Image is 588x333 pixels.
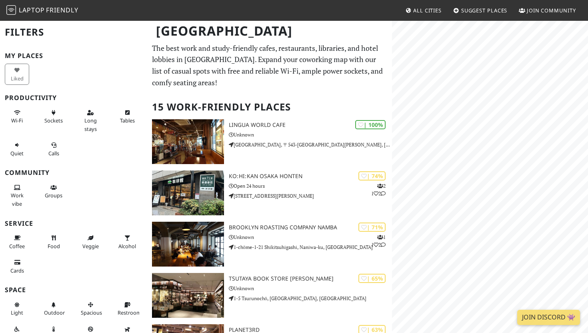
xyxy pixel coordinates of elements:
[358,274,386,283] div: | 65%
[84,117,97,132] span: Long stays
[461,7,508,14] span: Suggest Places
[82,243,99,250] span: Veggie
[120,117,135,124] span: Work-friendly tables
[358,171,386,181] div: | 74%
[48,150,59,157] span: Video/audio calls
[152,95,388,119] h2: 15 Work-Friendly Places
[5,52,142,60] h3: My Places
[5,298,29,319] button: Light
[152,171,224,215] img: KOːHIːKAN Osaka Honten
[229,224,392,231] h3: Brooklyn Roasting Company Namba
[19,6,45,14] span: Laptop
[152,42,388,88] p: The best work and study-friendly cafes, restaurants, libraries, and hotel lobbies in [GEOGRAPHIC_...
[5,94,142,102] h3: Productivity
[78,231,103,253] button: Veggie
[450,3,511,18] a: Suggest Places
[147,119,392,164] a: Lingua World Cafe | 100% Lingua World Cafe Unknown [GEOGRAPHIC_DATA], 〒543-[GEOGRAPHIC_DATA][PERS...
[358,223,386,232] div: | 71%
[371,182,386,197] p: 2 1 2
[78,298,103,319] button: Spacious
[413,7,442,14] span: All Cities
[152,222,224,267] img: Brooklyn Roasting Company Namba
[5,106,29,127] button: Wi-Fi
[115,298,140,319] button: Restroom
[48,243,60,250] span: Food
[11,117,23,124] span: Stable Wi-Fi
[6,5,16,15] img: LaptopFriendly
[5,256,29,277] button: Cards
[42,106,66,127] button: Sockets
[44,117,63,124] span: Power sockets
[42,231,66,253] button: Food
[6,4,78,18] a: LaptopFriendly LaptopFriendly
[81,309,102,316] span: Spacious
[229,285,392,292] p: Unknown
[5,286,142,294] h3: Space
[11,309,23,316] span: Natural light
[5,231,29,253] button: Coffee
[118,243,136,250] span: Alcohol
[229,173,392,180] h3: KOːHIːKAN Osaka Honten
[5,20,142,44] h2: Filters
[5,181,29,210] button: Work vibe
[42,138,66,160] button: Calls
[45,192,62,199] span: Group tables
[147,273,392,318] a: TSUTAYA BOOK STORE 梅田MeRISE | 65% TSUTAYA BOOK STORE [PERSON_NAME] Unknown 1-5 Tsurunochō, [GEOGR...
[152,273,224,318] img: TSUTAYA BOOK STORE 梅田MeRISE
[10,267,24,274] span: Credit cards
[355,120,386,129] div: | 100%
[516,3,579,18] a: Join Community
[147,222,392,267] a: Brooklyn Roasting Company Namba | 71% 112 Brooklyn Roasting Company Namba Unknown 1-chōme-1-21 Sh...
[5,169,142,177] h3: Community
[517,310,580,325] a: Join Discord 👾
[527,7,576,14] span: Join Community
[229,131,392,138] p: Unknown
[78,106,103,135] button: Long stays
[10,150,24,157] span: Quiet
[150,20,391,42] h1: [GEOGRAPHIC_DATA]
[115,231,140,253] button: Alcohol
[118,309,141,316] span: Restroom
[229,275,392,282] h3: TSUTAYA BOOK STORE [PERSON_NAME]
[229,122,392,128] h3: Lingua World Cafe
[402,3,445,18] a: All Cities
[147,171,392,215] a: KOːHIːKAN Osaka Honten | 74% 212 KOːHIːKAN Osaka Honten Open 24 hours [STREET_ADDRESS][PERSON_NAME]
[229,243,392,251] p: 1-chōme-1-21 Shikitsuhigashi, Naniwa-ku, [GEOGRAPHIC_DATA]
[152,119,224,164] img: Lingua World Cafe
[44,309,65,316] span: Outdoor area
[229,182,392,190] p: Open 24 hours
[9,243,25,250] span: Coffee
[371,233,386,249] p: 1 1 2
[11,192,24,207] span: People working
[5,220,142,227] h3: Service
[42,298,66,319] button: Outdoor
[5,138,29,160] button: Quiet
[42,181,66,202] button: Groups
[229,141,392,148] p: [GEOGRAPHIC_DATA], 〒543-[GEOGRAPHIC_DATA][PERSON_NAME], [GEOGRAPHIC_DATA]
[229,233,392,241] p: Unknown
[115,106,140,127] button: Tables
[229,295,392,302] p: 1-5 Tsurunochō, [GEOGRAPHIC_DATA], [GEOGRAPHIC_DATA]
[46,6,78,14] span: Friendly
[229,192,392,200] p: [STREET_ADDRESS][PERSON_NAME]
